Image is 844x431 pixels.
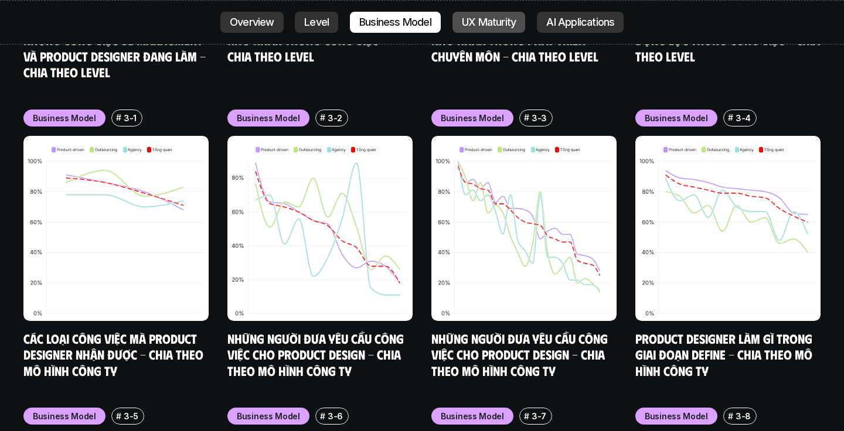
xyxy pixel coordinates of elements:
p: 3-6 [328,410,343,422]
p: 3-7 [532,410,546,422]
p: 3-2 [328,112,342,124]
p: Business Model [645,112,708,124]
a: Khó khăn trong phát triển chuyên môn - Chia theo level [431,32,598,64]
p: 3-5 [124,410,138,422]
a: Level [295,12,338,33]
p: 3-3 [532,112,547,124]
a: Product Designer làm gì trong giai đoạn Define - Chia theo mô hình công ty [635,330,815,378]
p: 3-1 [124,112,137,124]
p: 3-8 [736,410,751,422]
a: AI Applications [537,12,624,33]
p: 3-4 [736,112,751,124]
a: UX Maturity [452,12,525,33]
a: Động lực trong công việc - Chia theo Level [635,32,823,64]
p: Business Model [441,410,504,422]
p: Overview [230,16,274,28]
h6: # [320,113,325,122]
p: Level [304,16,329,28]
p: Business Model [237,410,300,422]
p: AI Applications [546,16,614,28]
a: Business Model [350,12,441,33]
h6: # [524,113,529,122]
h6: # [116,113,121,122]
h6: # [524,412,529,420]
p: Business Model [645,410,708,422]
a: Những công việc về Managment và Product Designer đang làm - Chia theo Level [23,32,209,80]
h6: # [116,412,121,420]
a: Những người đưa yêu cầu công việc cho Product Design - Chia theo mô hình công ty [227,330,407,378]
p: Business Model [33,112,96,124]
a: Những người đưa yêu cầu công việc cho Product Design - Chia theo mô hình công ty [431,330,611,378]
a: Khó khăn trong công việc - Chia theo Level [227,32,390,64]
p: UX Maturity [462,16,516,28]
h6: # [728,113,733,122]
h6: # [728,412,733,420]
p: Business Model [33,410,96,422]
a: Overview [220,12,284,33]
p: Business Model [237,112,300,124]
p: Business Model [441,112,504,124]
p: Business Model [359,16,431,28]
h6: # [320,412,325,420]
a: Các loại công việc mà Product Designer nhận được - Chia theo mô hình công ty [23,330,206,378]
